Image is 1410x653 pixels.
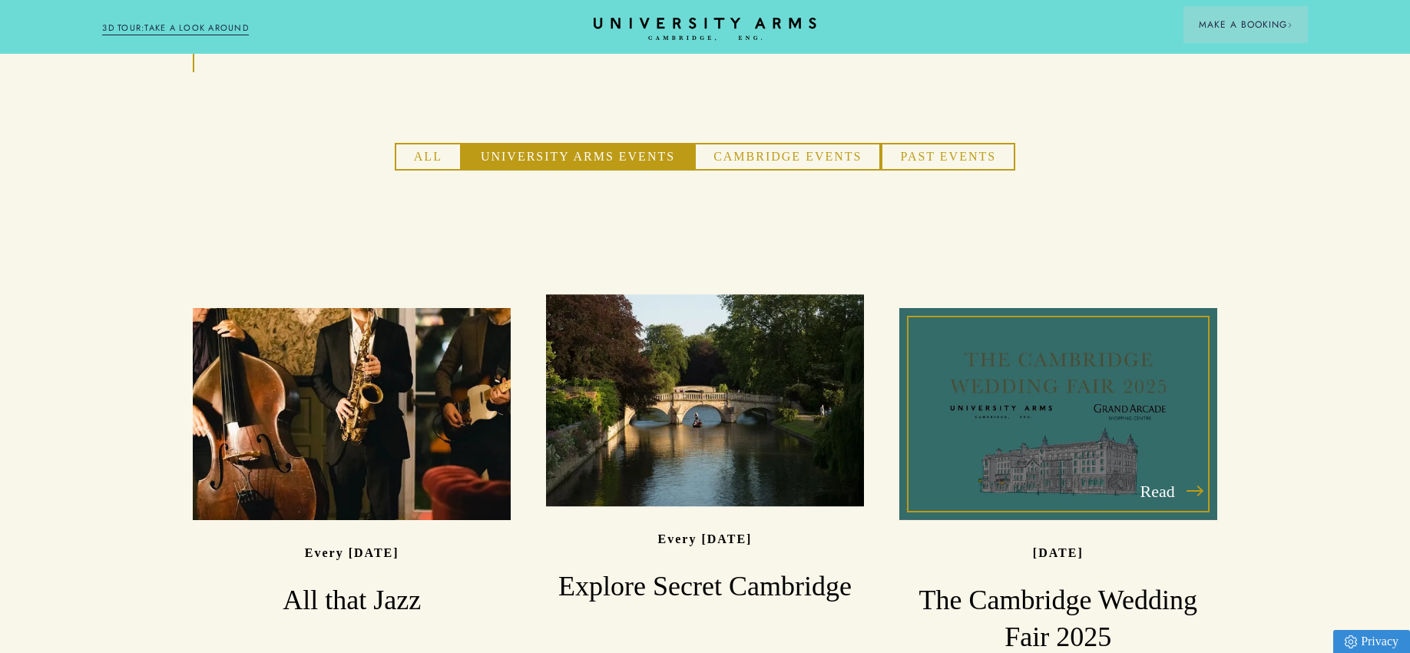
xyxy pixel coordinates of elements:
[1333,630,1410,653] a: Privacy
[1199,18,1292,31] span: Make a Booking
[1345,635,1357,648] img: Privacy
[102,22,249,35] a: 3D TOUR:TAKE A LOOK AROUND
[694,143,881,171] button: Cambridge Events
[395,143,462,171] button: All
[1183,6,1308,43] button: Make a BookingArrow icon
[193,582,511,619] h3: All that Jazz
[658,532,753,545] p: Every [DATE]
[881,143,1015,171] button: Past Events
[1287,22,1292,28] img: Arrow icon
[594,18,816,41] a: Home
[193,308,511,619] a: image-573a15625ecc08a3a1e8ed169916b84ebf616e1d-2160x1440-jpg Every [DATE] All that Jazz
[1033,546,1084,559] p: [DATE]
[546,568,864,605] h3: Explore Secret Cambridge
[462,143,694,171] button: University Arms Events
[305,546,399,559] p: Every [DATE]
[546,294,864,605] a: image-2f25fcfe9322285f695cd42c2c60ad217806459a-4134x2756-jpg Every [DATE] Explore Secret Cambridge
